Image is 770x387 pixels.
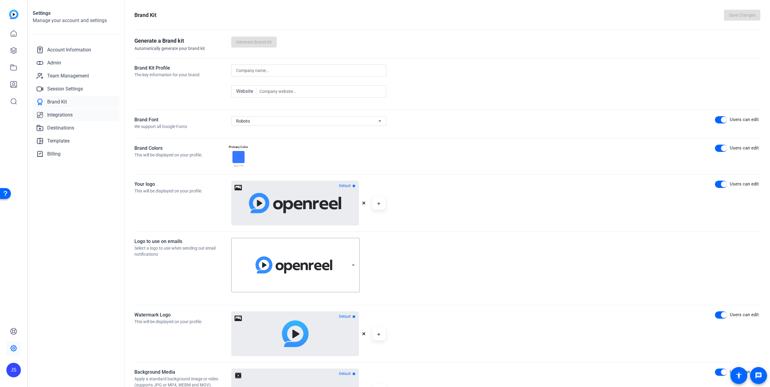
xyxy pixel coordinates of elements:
[236,67,381,74] input: Company name...
[9,10,18,19] img: blue-gradient.svg
[134,181,231,188] div: Your logo
[33,44,120,56] a: Account Information
[33,70,120,82] a: Team Management
[134,238,231,245] div: Logo to use on emails
[246,187,344,219] img: Uploaded Image
[47,111,73,119] span: Integrations
[730,116,759,123] div: Users can edit
[33,122,120,134] a: Destinations
[227,145,250,149] div: Primary Color
[47,124,74,132] span: Destinations
[755,372,762,379] mat-icon: message
[33,109,120,121] a: Integrations
[33,57,120,69] a: Admin
[134,72,231,78] div: The key information for your brand
[134,37,231,45] h3: Generate a Brand kit
[47,137,70,145] span: Templates
[33,83,120,95] a: Session Settings
[134,188,231,194] div: This will be displayed on your profile.
[338,370,357,377] button: Default
[259,88,381,95] input: Company website...
[234,164,244,168] span: #3877FF
[282,320,309,347] img: Uploaded Image
[338,182,357,189] button: Default
[134,11,156,19] h1: Brand Kit
[134,245,231,257] div: Select a logo to use when sending out email notifications
[47,85,83,93] span: Session Settings
[6,363,21,377] div: JS
[339,372,351,376] span: Default
[253,251,334,278] img: Logo
[339,315,351,318] span: Default
[33,96,120,108] a: Brand Kit
[730,145,759,152] div: Users can edit
[236,88,256,95] span: Website
[47,98,67,106] span: Brand Kit
[134,145,231,152] div: Brand Colors
[735,372,742,379] mat-icon: accessibility
[33,148,120,160] a: Billing
[134,116,231,123] div: Brand Font
[134,152,231,158] div: This will be displayed on your profile.
[339,184,351,188] span: Default
[33,10,120,17] h1: Settings
[338,313,357,320] button: Default
[134,46,205,51] span: Automatically generate your brand kit
[730,311,759,318] div: Users can edit
[134,64,231,72] div: Brand Kit Profile
[236,119,250,123] span: Roboto
[134,123,231,130] div: We support all Google Fonts
[47,59,61,67] span: Admin
[33,17,120,24] h2: Manage your account and settings
[33,135,120,147] a: Templates
[47,46,91,54] span: Account Information
[134,369,231,376] div: Background Media
[47,150,61,158] span: Billing
[730,181,759,188] div: Users can edit
[47,72,89,80] span: Team Management
[134,311,231,319] div: Watermark Logo
[134,319,231,325] div: This will be displayed on your profile.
